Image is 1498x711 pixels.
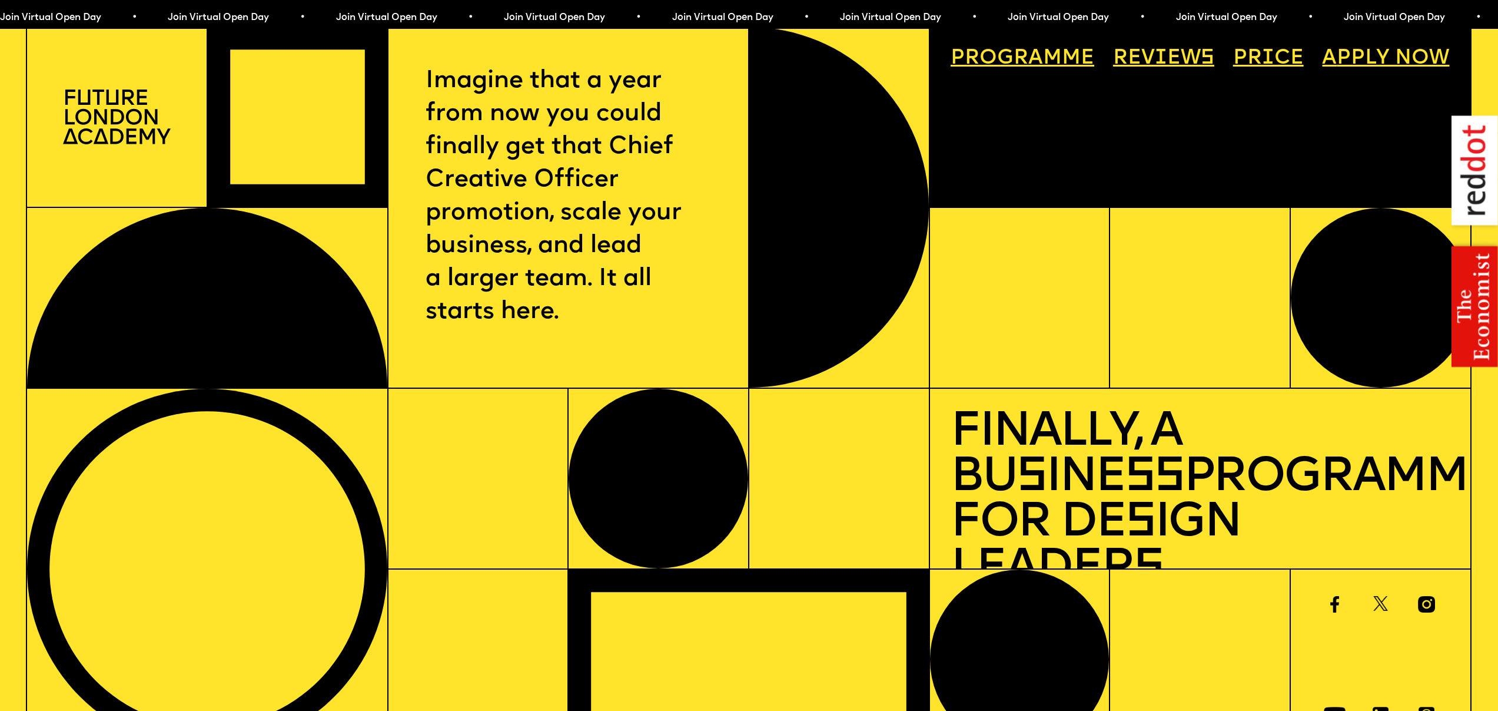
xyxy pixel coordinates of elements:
span: • [803,13,809,22]
span: • [636,13,641,22]
a: Programme [940,38,1104,79]
span: a [1028,48,1043,69]
span: • [467,13,473,22]
span: • [1140,13,1145,22]
span: • [1308,13,1313,22]
span: s [1125,500,1155,547]
span: A [1322,48,1337,69]
h1: Finally, a Bu ine Programme for De ign Leader [951,410,1449,593]
a: Price [1223,38,1314,79]
span: • [1476,13,1481,22]
span: ss [1125,454,1184,502]
span: • [300,13,305,22]
a: Reviews [1102,38,1224,79]
span: s [1134,545,1163,593]
span: • [972,13,977,22]
span: s [1017,454,1046,502]
p: Imagine that a year from now you could finally get that Chief Creative Officer promotion, scale y... [426,65,710,329]
span: • [132,13,137,22]
a: Apply now [1312,38,1460,79]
